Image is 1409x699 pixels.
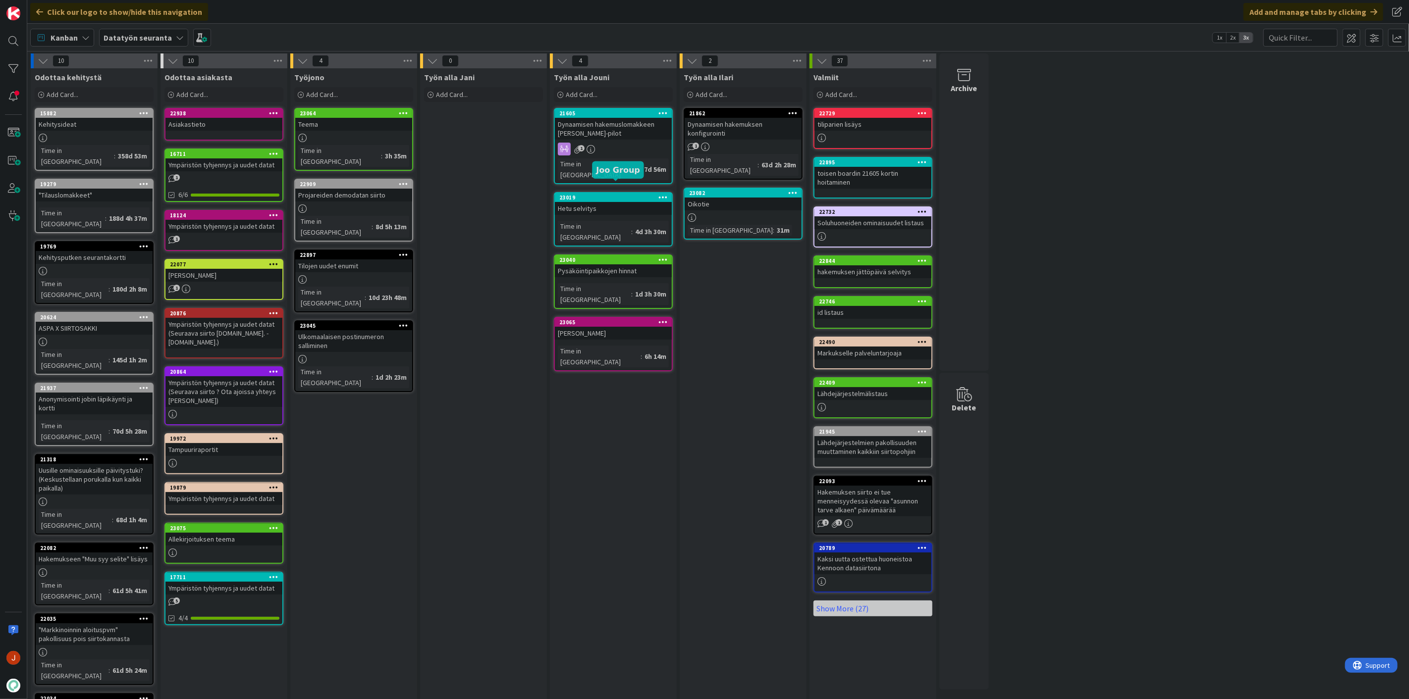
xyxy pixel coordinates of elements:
div: 68d 1h 4m [113,514,150,525]
div: Asiakastieto [165,118,282,131]
a: 22895toisen boardin 21605 kortin hoitaminen [813,157,932,199]
div: Time in [GEOGRAPHIC_DATA] [39,349,108,371]
span: : [372,221,373,232]
div: Time in [GEOGRAPHIC_DATA] [558,283,631,305]
a: 22093Hakemuksen siirto ei tue menneisyydessä olevaa "asunnon tarve alkaen" päivämäärää [813,476,932,535]
span: 1 [173,174,180,181]
div: 17711 [170,574,282,581]
div: 22895toisen boardin 21605 kortin hoitaminen [814,158,931,189]
a: 22035"Markkinoinnin aloituspvm" pakollisuus pois siirtokannastaTime in [GEOGRAPHIC_DATA]:61d 5h 24m [35,613,154,685]
span: Kanban [51,32,78,44]
img: avatar [6,679,20,693]
div: 22490Markukselle palveluntarjoaja [814,338,931,359]
a: 22082Hakemukseen "Muu syy selite" lisäysTime in [GEOGRAPHIC_DATA]:61d 5h 41m [35,543,154,605]
div: 18124 [170,212,282,219]
div: 23065 [559,319,672,326]
h5: Joo Group [596,165,640,175]
a: 21945Lähdejärjestelmien pakollisuuden muuttaminen kaikkiin siirtopohjiin [813,426,932,468]
div: 20876 [165,309,282,318]
span: : [108,426,110,437]
div: 15882 [36,109,153,118]
div: 23040 [555,255,672,264]
div: 22409 [814,378,931,387]
div: Ympäristön tyhjennys ja uudet datat (Seuraava siirto ? Ota ajoissa yhteys [PERSON_NAME]) [165,376,282,407]
div: 1d 3h 30m [633,289,669,300]
div: Ympäristön tyhjennys ja uudet datat (Seuraava siirto [DOMAIN_NAME]. - [DOMAIN_NAME].) [165,318,282,349]
div: 22897 [300,251,412,258]
div: 19972Tampuuriraportit [165,434,282,456]
div: tiliparien lisäys [814,118,931,131]
span: Add Card... [176,90,208,99]
div: "Markkinoinnin aloituspvm" pakollisuus pois siirtokannasta [36,623,153,645]
span: Add Card... [306,90,338,99]
div: 8d 5h 13m [373,221,409,232]
a: 21937Anonymisointi jobin läpikäynti ja korttiTime in [GEOGRAPHIC_DATA]:70d 5h 28m [35,383,154,446]
div: 6h 14m [642,351,669,362]
div: Time in [GEOGRAPHIC_DATA] [39,207,105,229]
span: Työn alla Jouni [554,72,609,82]
div: hakemuksen jättöpäivä selvitys [814,265,931,278]
div: 22490 [819,339,931,346]
div: 20864Ympäristön tyhjennys ja uudet datat (Seuraava siirto ? Ota ajoissa yhteys [PERSON_NAME]) [165,367,282,407]
div: toisen boardin 21605 kortin hoitaminen [814,167,931,189]
a: 22490Markukselle palveluntarjoaja [813,337,932,369]
div: Anonymisointi jobin läpikäynti ja kortti [36,393,153,414]
div: 22746 [819,298,931,305]
span: : [773,225,774,236]
div: 22035 [36,614,153,623]
div: 22895 [814,158,931,167]
div: 21318 [36,455,153,464]
a: 19879Ympäristön tyhjennys ja uudet datat [164,482,283,515]
div: 22746id listaus [814,297,931,319]
div: 20789Kaksi uutta ostettua huoneistoa Kennoon datasiirtona [814,544,931,574]
a: 22732Soluhuoneiden ominaisuudet listaus [813,206,932,248]
div: Time in [GEOGRAPHIC_DATA] [688,225,773,236]
div: Lähdejärjestelmälistaus [814,387,931,400]
div: Ympäristön tyhjennys ja uudet datat [165,158,282,171]
div: 22077[PERSON_NAME] [165,260,282,282]
div: 20624 [40,314,153,321]
a: 22729tiliparien lisäys [813,108,932,149]
a: 22897Tilojen uudet enumitTime in [GEOGRAPHIC_DATA]:10d 23h 48m [294,250,413,312]
div: 23019 [555,193,672,202]
a: 22077[PERSON_NAME] [164,259,283,300]
a: 23065[PERSON_NAME]Time in [GEOGRAPHIC_DATA]:6h 14m [554,317,673,371]
div: 22082Hakemukseen "Muu syy selite" lisäys [36,544,153,565]
div: Dynaamisen hakemuksen konfigurointi [685,118,802,140]
div: Hakemukseen "Muu syy selite" lisäys [36,552,153,565]
div: Pysäköintipaikkojen hinnat [555,264,672,277]
a: 21862Dynaamisen hakemuksen konfigurointiTime in [GEOGRAPHIC_DATA]:63d 2h 28m [684,108,803,180]
a: 18124Ympäristön tyhjennys ja uudet datat [164,210,283,251]
div: 22732 [819,208,931,215]
span: 2x [1226,33,1240,43]
div: 21937 [36,384,153,393]
div: 22909 [300,181,412,188]
div: 22729 [819,110,931,117]
span: : [108,354,110,365]
span: Add Card... [436,90,468,99]
div: 20864 [170,368,282,375]
span: 1 [578,145,585,151]
div: 61d 5h 41m [110,585,150,596]
div: 22093 [819,478,931,485]
div: 23065 [555,318,672,327]
div: Tilojen uudet enumit [295,259,412,272]
div: 19879Ympäristön tyhjennys ja uudet datat [165,483,282,505]
span: 3x [1240,33,1253,43]
span: 1 [173,236,180,242]
div: 16711 [170,150,282,157]
div: 23064 [300,110,412,117]
div: 22729tiliparien lisäys [814,109,931,131]
span: : [108,284,110,295]
div: 23082 [689,190,802,197]
div: Ympäristön tyhjennys ja uudet datat [165,492,282,505]
span: : [108,585,110,596]
div: 188d 4h 37m [107,213,150,224]
span: : [631,226,633,237]
span: 6/6 [178,190,188,200]
div: 23075Allekirjoituksen teema [165,524,282,546]
div: 22490 [814,338,931,347]
div: 23075 [170,525,282,532]
div: 19972 [170,435,282,442]
div: 22909 [295,180,412,189]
